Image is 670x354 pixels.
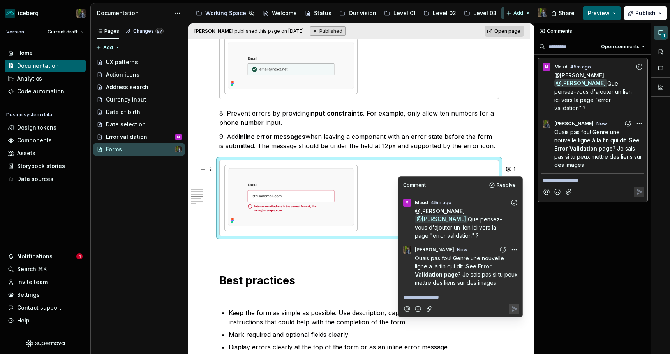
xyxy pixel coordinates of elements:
div: Welcome [272,9,297,17]
a: Home [5,47,86,59]
button: Current draft [44,26,87,37]
button: Reply [509,304,519,314]
span: [PERSON_NAME] [422,216,466,223]
button: Open comments [598,41,648,52]
a: Error validationM [93,131,185,143]
a: FormsSimon Désilets [93,143,185,156]
span: Share [559,9,575,17]
a: Components [5,134,86,147]
div: iceberg [18,9,39,17]
a: Invite team [5,276,86,288]
div: M [545,64,548,70]
button: Mention someone [541,187,552,197]
strong: input constraints [309,109,363,117]
div: Documentation [97,9,171,17]
p: 9. Add when leaving a component with an error state before the form is submitted. The message sho... [219,132,499,151]
div: Our vision [349,9,376,17]
div: Contact support [17,304,61,312]
a: Assets [5,147,86,159]
div: Storybook stories [17,162,65,170]
button: Publish [624,6,667,20]
strong: inline error messages [238,133,305,140]
button: Resolve [487,180,519,191]
div: Search ⌘K [17,265,47,273]
button: 1 [504,164,519,175]
div: Date of birth [106,108,140,116]
div: Published [310,26,346,36]
div: Comments [534,23,651,39]
button: Help [5,314,86,327]
div: Pages [97,28,119,34]
span: Add [513,10,523,16]
div: Composer editor [402,291,519,301]
button: Add reaction [634,61,644,72]
span: @ [415,208,465,214]
a: Open page [485,26,524,37]
button: Attach files [564,187,574,197]
div: Version [6,29,24,35]
span: Maud [415,200,428,206]
div: Design tokens [17,124,56,131]
a: Level 01 [381,7,419,19]
div: M [406,200,409,206]
a: Data sources [5,173,86,185]
div: Status [314,9,331,17]
span: Que pensez-vous d'ajouter un lien ici vers la page "error validation" ? [554,80,633,111]
div: Settings [17,291,40,299]
span: @ [554,72,604,79]
a: Analytics [5,72,86,85]
span: 57 [155,28,164,34]
div: Data sources [17,175,53,183]
span: Open page [494,28,520,34]
span: 1 [661,33,667,39]
a: Working Space [193,7,258,19]
div: Invite team [17,278,48,286]
span: Que pensez-vous d'ajouter un lien ici vers la page "error validation" ? [415,216,502,239]
button: Add [504,8,533,19]
a: Level 03 [461,7,500,19]
span: Preview [588,9,610,17]
span: Maud [554,64,568,70]
img: Simon Désilets [543,120,550,128]
span: Current draft [48,29,78,35]
strong: See Error Validation page [554,137,641,152]
span: Open comments [601,44,640,50]
a: Status [301,7,335,19]
p: 8. Prevent errors by providing . For example, only allow ten numbers for a phone number input. [219,109,499,127]
img: Simon Désilets [538,8,547,17]
button: More [509,244,519,255]
button: Reply [634,187,644,197]
img: 418c6d47-6da6-4103-8b13-b5999f8989a1.png [5,9,15,18]
a: Our vision [336,7,379,19]
svg: Supernova Logo [26,340,65,347]
div: Documentation [17,62,59,70]
div: Level 03 [473,9,497,17]
div: Error validation [106,133,147,141]
button: Add emoji [552,187,563,197]
div: UX patterns [106,58,138,66]
div: Comment [403,182,426,188]
span: Ouais pas fou! Genre une nouvelle ligne à la fin qui dit : [554,129,629,144]
div: Level 01 [393,9,416,17]
span: Resolve [497,182,516,188]
button: Mention someone [402,304,412,314]
p: Keep the form as simple as possible. Use description, caption and/or tooltips to give extra instr... [229,308,499,327]
span: [PERSON_NAME] [420,208,465,214]
span: @ [415,215,468,223]
p: Display errors clearly at the top of the form or as an inline error message [229,342,499,352]
h1: Best practices [219,273,499,287]
a: Date selection [93,118,185,131]
a: Settings [5,289,86,301]
span: @ [554,79,607,87]
strong: See Error Validation page [415,263,493,278]
div: Level 02 [433,9,456,17]
div: Date selection [106,121,146,128]
button: More [634,118,644,129]
span: 1 [513,166,515,172]
div: Composer editor [541,173,644,184]
a: Level 02 [420,7,459,19]
div: Changes [133,28,164,34]
a: Date of birth [93,106,185,118]
div: Currency input [106,96,146,103]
